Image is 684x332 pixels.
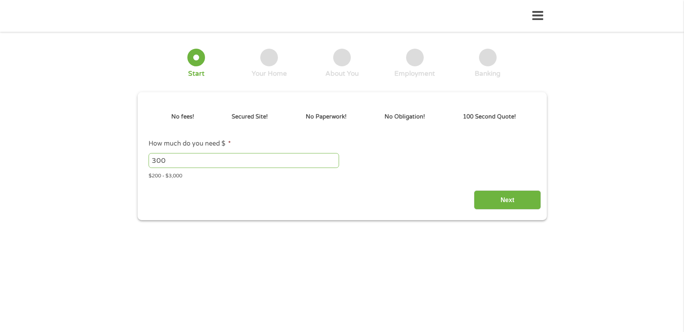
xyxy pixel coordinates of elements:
[188,69,205,78] div: Start
[474,190,541,210] input: Next
[149,140,231,148] label: How much do you need $
[394,69,435,78] div: Employment
[325,69,359,78] div: About You
[232,113,268,121] p: Secured Site!
[149,170,535,180] div: $200 - $3,000
[475,69,501,78] div: Banking
[463,113,516,121] p: 100 Second Quote!
[385,113,425,121] p: No Obligation!
[252,69,287,78] div: Your Home
[306,113,347,121] p: No Paperwork!
[171,113,194,121] p: No fees!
